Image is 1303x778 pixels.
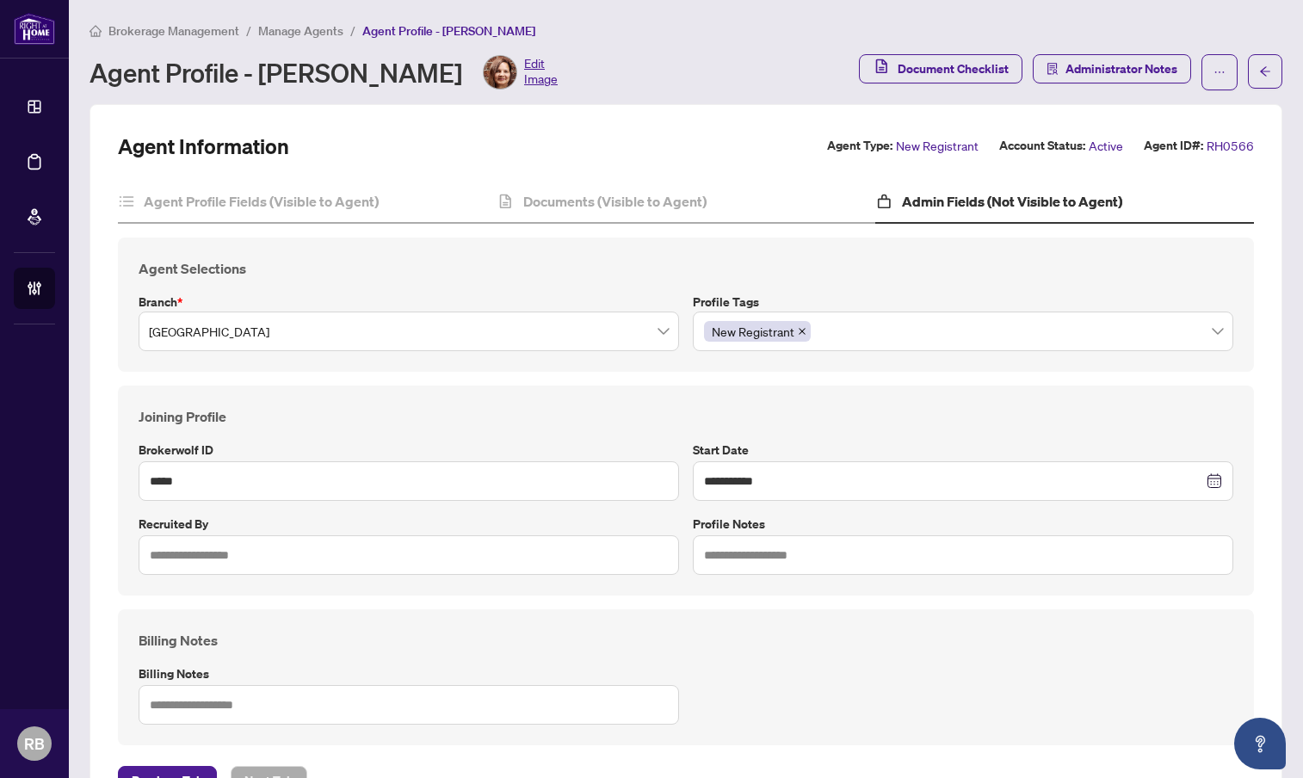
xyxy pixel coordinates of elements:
[902,191,1122,212] h4: Admin Fields (Not Visible to Agent)
[90,55,558,90] div: Agent Profile - [PERSON_NAME]
[896,136,979,156] span: New Registrant
[139,630,1233,651] h4: Billing Notes
[859,54,1022,83] button: Document Checklist
[1033,54,1191,83] button: Administrator Notes
[704,321,811,342] span: New Registrant
[139,258,1233,279] h4: Agent Selections
[798,327,806,336] span: close
[258,23,343,39] span: Manage Agents
[524,55,558,90] span: Edit Image
[1213,66,1226,78] span: ellipsis
[144,191,379,212] h4: Agent Profile Fields (Visible to Agent)
[898,55,1009,83] span: Document Checklist
[712,322,794,341] span: New Registrant
[139,515,679,534] label: Recruited by
[14,13,55,45] img: logo
[693,293,1233,312] label: Profile Tags
[1065,55,1177,83] span: Administrator Notes
[1089,136,1123,156] span: Active
[139,293,679,312] label: Branch
[693,515,1233,534] label: Profile Notes
[827,136,892,156] label: Agent Type:
[1144,136,1203,156] label: Agent ID#:
[1259,65,1271,77] span: arrow-left
[1047,63,1059,75] span: solution
[139,441,679,460] label: Brokerwolf ID
[246,21,251,40] li: /
[362,23,535,39] span: Agent Profile - [PERSON_NAME]
[484,56,516,89] img: Profile Icon
[149,315,669,348] span: Richmond Hill
[999,136,1085,156] label: Account Status:
[90,25,102,37] span: home
[1234,718,1286,769] button: Open asap
[108,23,239,39] span: Brokerage Management
[118,133,289,160] h2: Agent Information
[523,191,707,212] h4: Documents (Visible to Agent)
[350,21,355,40] li: /
[139,664,679,683] label: Billing Notes
[693,441,1233,460] label: Start Date
[139,406,1233,427] h4: Joining Profile
[24,732,45,756] span: RB
[1207,136,1254,156] span: RH0566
